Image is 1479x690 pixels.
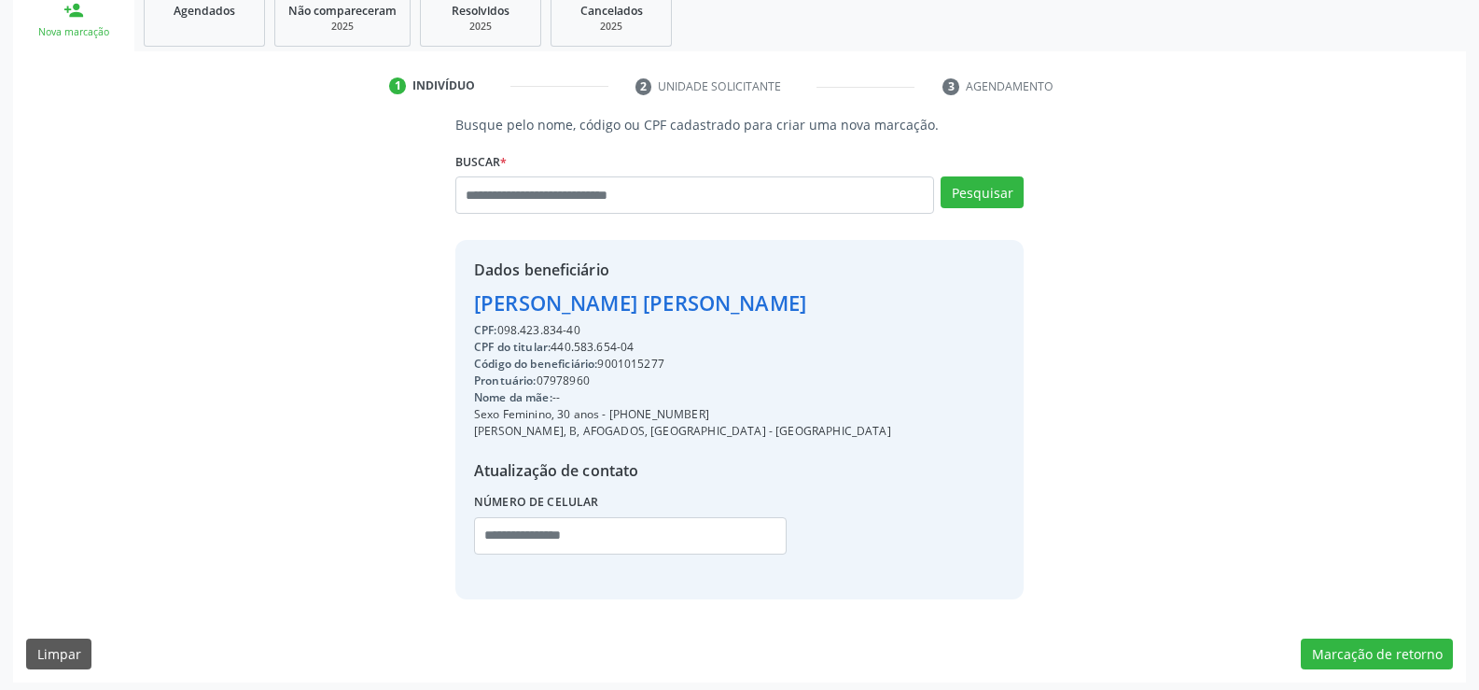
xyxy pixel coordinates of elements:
span: CPF do titular: [474,339,551,355]
div: 440.583.654-04 [474,339,891,356]
div: 098.423.834-40 [474,322,891,339]
button: Pesquisar [941,176,1024,208]
div: Nova marcação [26,25,121,39]
button: Limpar [26,639,91,670]
span: Não compareceram [288,3,397,19]
span: CPF: [474,322,497,338]
div: [PERSON_NAME], B, AFOGADOS, [GEOGRAPHIC_DATA] - [GEOGRAPHIC_DATA] [474,423,891,440]
div: -- [474,389,891,406]
div: Sexo Feminino, 30 anos - [PHONE_NUMBER] [474,406,891,423]
div: 2025 [434,20,527,34]
div: [PERSON_NAME] [PERSON_NAME] [474,288,891,318]
span: Código do beneficiário: [474,356,597,372]
span: Agendados [174,3,235,19]
div: Atualização de contato [474,459,891,482]
label: Buscar [455,148,507,176]
label: Número de celular [474,488,599,517]
div: 2025 [565,20,658,34]
button: Marcação de retorno [1301,639,1453,670]
div: 2025 [288,20,397,34]
div: 07978960 [474,373,891,389]
div: 9001015277 [474,356,891,373]
span: Resolvidos [452,3,509,19]
div: 1 [389,77,406,94]
span: Prontuário: [474,373,537,388]
span: Nome da mãe: [474,389,552,405]
div: Dados beneficiário [474,259,891,281]
span: Cancelados [580,3,643,19]
p: Busque pelo nome, código ou CPF cadastrado para criar uma nova marcação. [455,115,1024,134]
div: Indivíduo [412,77,475,94]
